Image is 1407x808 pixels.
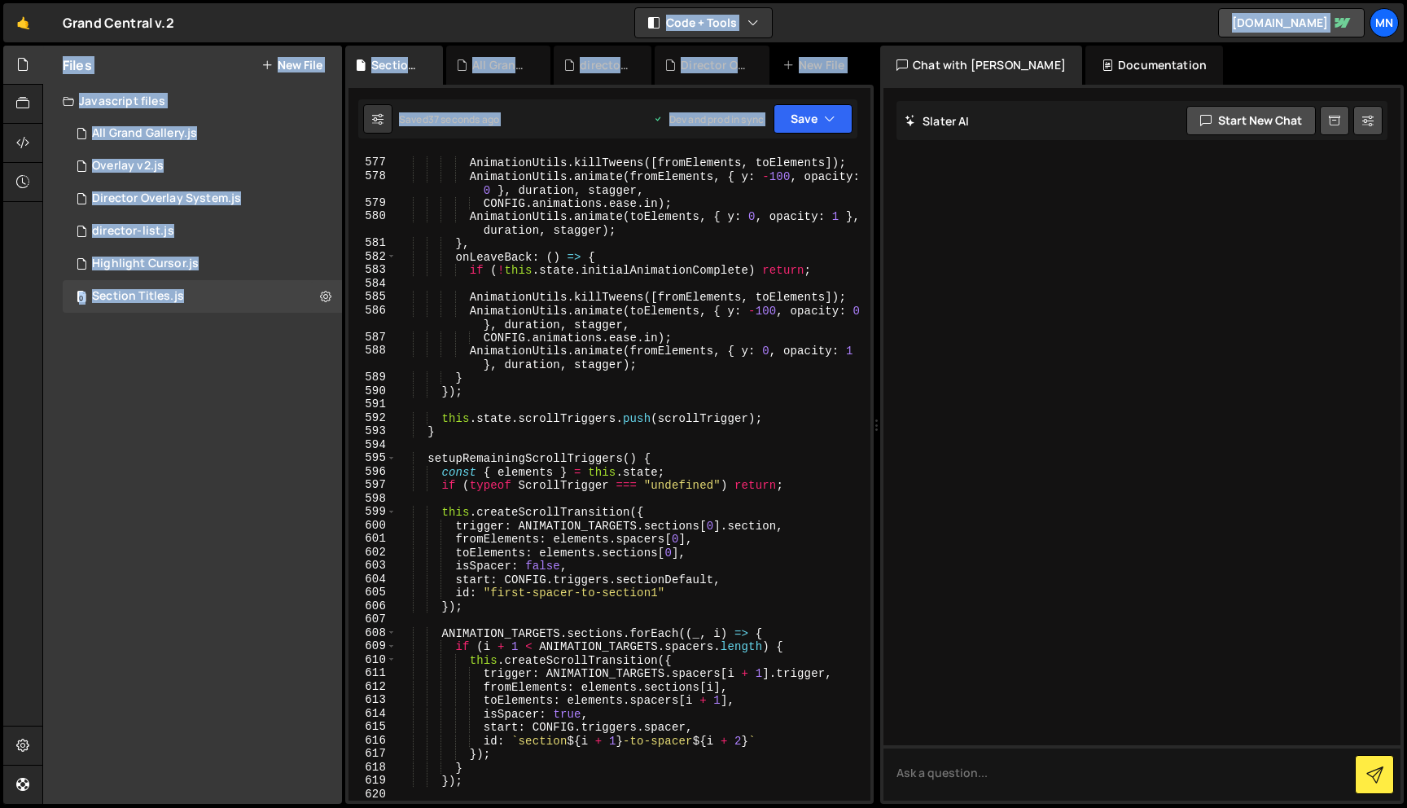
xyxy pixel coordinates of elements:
div: Saved [399,112,499,126]
div: All Grand Gallery.js [472,57,531,73]
div: 609 [348,639,397,653]
div: Chat with [PERSON_NAME] [880,46,1082,85]
div: 617 [348,747,397,761]
div: Overlay v2.js [92,159,164,173]
div: 601 [348,532,397,546]
button: Save [774,104,853,134]
div: Javascript files [43,85,342,117]
div: 37 seconds ago [428,112,499,126]
div: director-list.js [92,224,174,239]
div: 605 [348,586,397,599]
div: 585 [348,290,397,304]
div: 599 [348,505,397,519]
div: 613 [348,693,397,707]
a: MN [1370,8,1399,37]
div: 620 [348,788,397,801]
div: 15298/40379.js [63,215,342,248]
div: 587 [348,331,397,345]
div: 593 [348,424,397,438]
div: Section Titles.js [371,57,423,73]
div: 594 [348,438,397,452]
div: 584 [348,277,397,291]
a: [DOMAIN_NAME] [1218,8,1365,37]
div: 606 [348,599,397,613]
h2: Files [63,56,92,74]
div: 583 [348,263,397,277]
div: 580 [348,209,397,236]
div: 612 [348,680,397,694]
div: 611 [348,666,397,680]
div: 586 [348,304,397,331]
div: New File [782,57,851,73]
div: 602 [348,546,397,560]
div: 590 [348,384,397,398]
div: 619 [348,774,397,788]
div: 15298/42891.js [63,182,342,215]
div: 15298/43117.js [63,248,342,280]
div: 578 [348,169,397,196]
div: Documentation [1085,46,1223,85]
div: All Grand Gallery.js [92,126,197,141]
div: 596 [348,465,397,479]
div: 603 [348,559,397,573]
div: 592 [348,411,397,425]
div: 579 [348,196,397,210]
div: Director Overlay System.js [681,57,750,73]
div: Highlight Cursor.js [92,257,199,271]
div: 615 [348,720,397,734]
a: 🤙 [3,3,43,42]
div: 588 [348,344,397,371]
div: Section Titles.js [92,289,184,304]
div: 15298/40223.js [63,280,342,313]
button: New File [261,59,322,72]
div: 597 [348,478,397,492]
div: 604 [348,573,397,586]
div: Grand Central v.2 [63,13,174,33]
h2: Slater AI [905,113,970,129]
div: 610 [348,653,397,667]
div: 589 [348,371,397,384]
div: 577 [348,156,397,169]
div: 591 [348,397,397,411]
div: 598 [348,492,397,506]
span: 0 [77,292,86,305]
div: 618 [348,761,397,775]
div: Director Overlay System.js [92,191,241,206]
div: 581 [348,236,397,250]
div: 595 [348,451,397,465]
div: 608 [348,626,397,640]
button: Code + Tools [635,8,772,37]
div: Dev and prod in sync [653,112,764,126]
div: director-list.js [580,57,632,73]
div: 15298/45944.js [63,150,342,182]
div: 15298/43578.js [63,117,342,150]
div: 614 [348,707,397,721]
div: 600 [348,519,397,533]
div: 607 [348,613,397,626]
div: 582 [348,250,397,264]
div: 616 [348,734,397,748]
button: Start new chat [1186,106,1316,135]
